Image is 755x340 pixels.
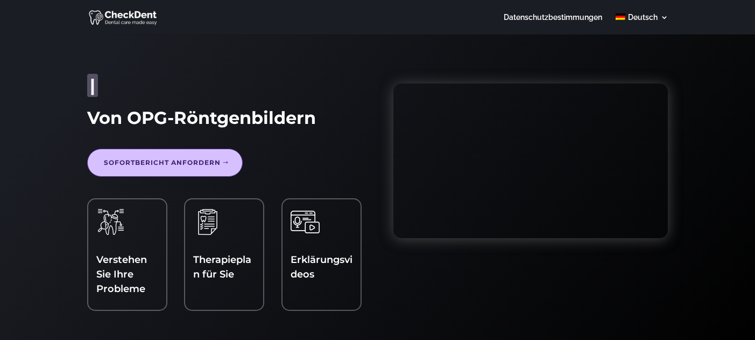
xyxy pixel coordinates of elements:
img: CheckDent [89,9,158,26]
span: Deutsch [628,13,658,22]
a: Datenschutzbestimmungen [504,13,602,34]
a: Erklärungsvideos [291,254,352,280]
h1: Von OPG-Röntgenbildern [87,108,362,134]
a: Deutsch [616,13,668,34]
iframe: Wie Sie Ihr Röntgenbild hochladen und sofort eine zweite Meinung erhalten [393,84,668,238]
a: Therapieplan für Sie [193,254,251,280]
a: Verstehen Sie Ihre Probleme [96,254,147,295]
a: Sofortbericht anfordern [87,149,243,177]
span: | [90,75,95,96]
